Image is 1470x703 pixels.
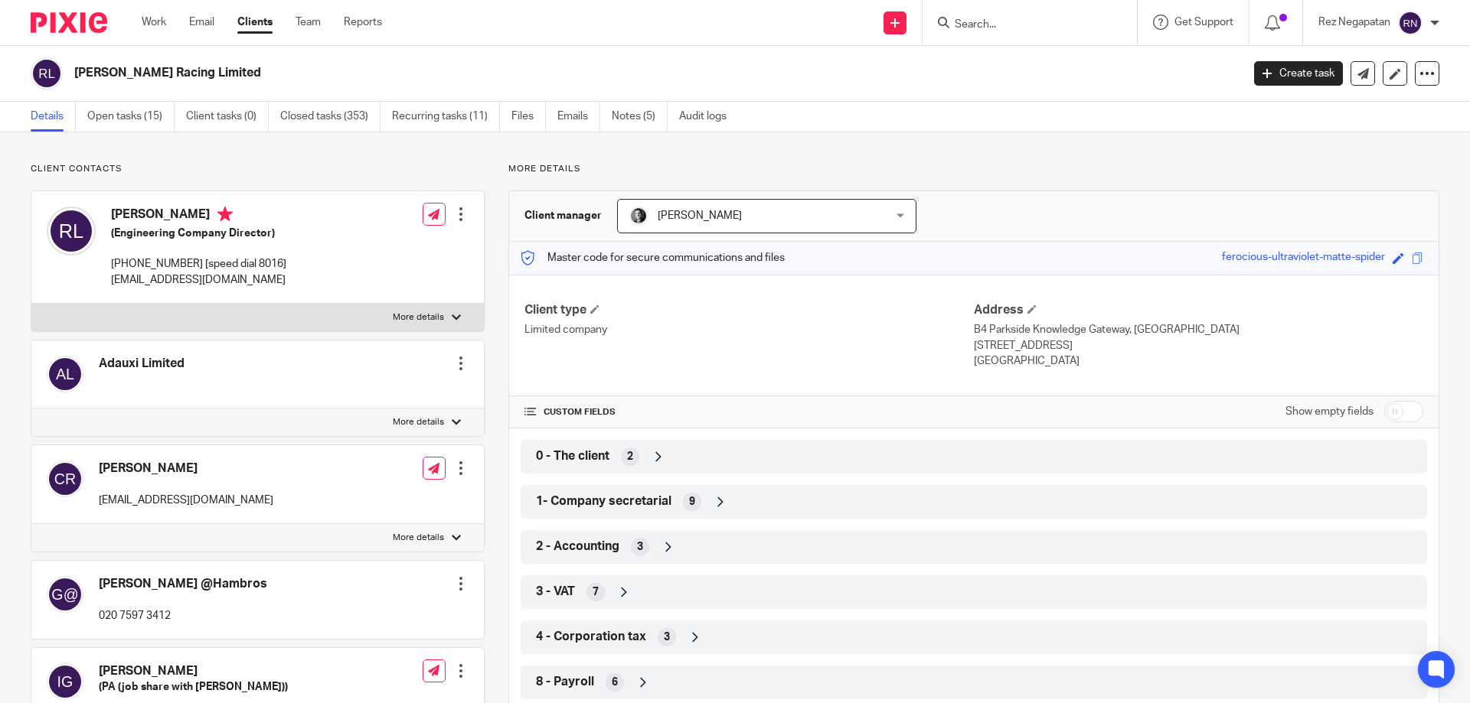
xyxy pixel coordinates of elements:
img: svg%3E [47,663,83,700]
a: Open tasks (15) [87,102,175,132]
h4: CUSTOM FIELDS [524,406,974,418]
a: Emails [557,102,600,132]
a: Work [142,15,166,30]
p: More details [393,416,444,428]
a: Client tasks (0) [186,102,269,132]
a: Closed tasks (353) [280,102,381,132]
input: Search [953,18,1091,32]
label: Show empty fields [1285,404,1374,419]
a: Reports [344,15,382,30]
img: svg%3E [31,57,63,90]
a: Files [511,102,546,132]
h4: Adauxi Limited [99,356,185,372]
span: 3 [664,630,670,645]
img: svg%3E [47,461,83,497]
span: 3 [637,539,643,555]
a: Clients [237,15,273,30]
span: [PERSON_NAME] [658,210,742,221]
span: 2 [627,449,633,464]
a: Recurring tasks (11) [392,102,500,132]
span: 1- Company secretarial [536,493,671,509]
span: 9 [689,494,695,509]
p: Master code for secure communications and files [521,250,785,265]
a: Create task [1254,61,1343,86]
h4: [PERSON_NAME] [111,207,286,226]
p: B4 Parkside Knowledge Gateway, [GEOGRAPHIC_DATA] [974,322,1423,337]
h4: [PERSON_NAME] [99,663,288,679]
h4: [PERSON_NAME] [99,461,273,477]
p: [GEOGRAPHIC_DATA] [974,353,1423,369]
img: Pixie [31,12,107,33]
span: Get Support [1174,17,1233,28]
p: More details [393,532,444,544]
h2: [PERSON_NAME] Racing Limited [74,65,1000,81]
div: ferocious-ultraviolet-matte-spider [1222,249,1385,267]
h5: (Engineering Company Director) [111,226,286,241]
img: svg%3E [47,207,96,255]
h5: (PA (job share with [PERSON_NAME])) [99,679,288,695]
h4: [PERSON_NAME] @Hambros [99,576,267,592]
span: 6 [612,675,618,690]
img: svg%3E [47,356,83,392]
p: [EMAIL_ADDRESS][DOMAIN_NAME] [99,493,273,508]
a: Audit logs [679,102,738,132]
a: Details [31,102,76,132]
span: 4 - Corporation tax [536,629,646,645]
a: Email [189,15,214,30]
p: More details [508,163,1439,175]
a: Notes (5) [612,102,668,132]
h4: Client type [524,302,974,318]
p: [PHONE_NUMBER] [speed dial 8016] [111,256,286,272]
img: svg%3E [1398,11,1423,35]
p: Rez Negapatan [1318,15,1390,30]
p: 020 7597 3412 [99,608,267,623]
span: 7 [593,584,599,600]
span: 3 - VAT [536,584,575,600]
i: Primary [217,207,233,222]
img: DSC_9061-3.jpg [629,207,648,225]
a: Team [296,15,321,30]
h3: Client manager [524,208,602,223]
span: 2 - Accounting [536,539,619,555]
p: Limited company [524,322,974,337]
p: More details [393,311,444,324]
h4: Address [974,302,1423,318]
span: 0 - The client [536,448,609,464]
p: [EMAIL_ADDRESS][DOMAIN_NAME] [111,272,286,288]
p: [STREET_ADDRESS] [974,338,1423,353]
img: svg%3E [47,576,83,613]
span: 8 - Payroll [536,674,594,690]
p: Client contacts [31,163,485,175]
